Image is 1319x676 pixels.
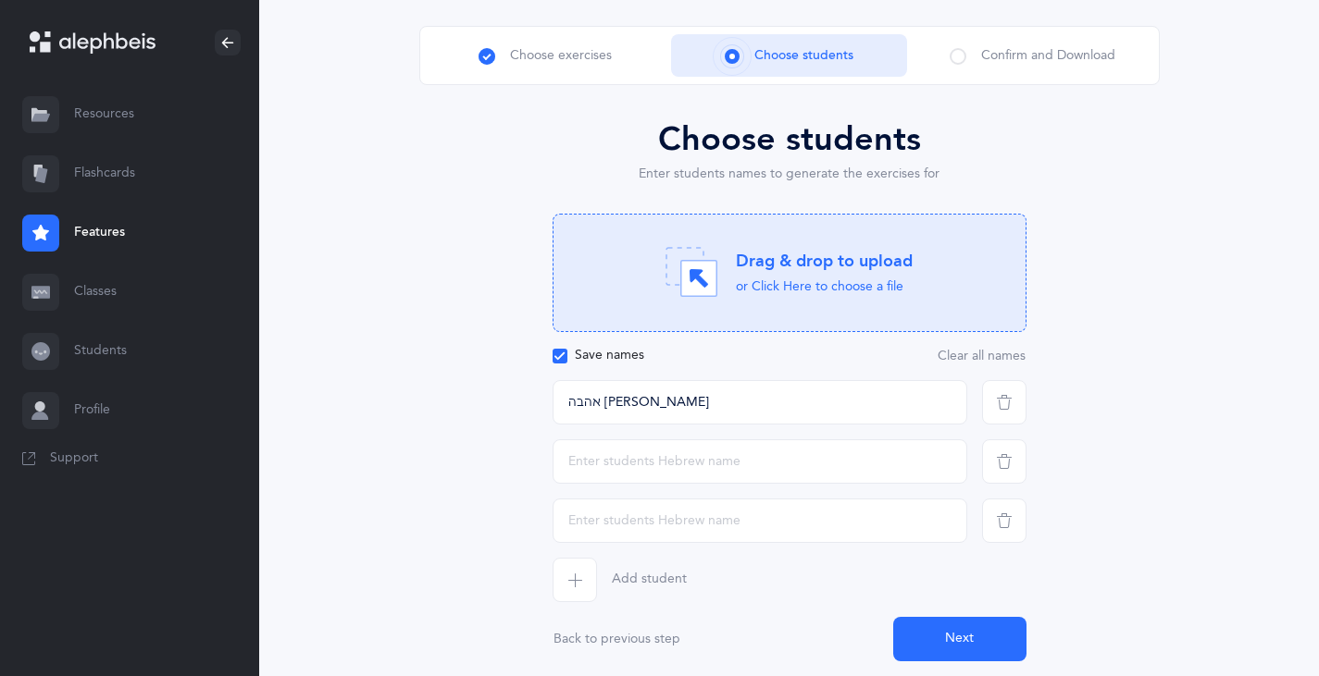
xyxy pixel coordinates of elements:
input: Enter students Hebrew name [553,439,967,484]
div: Drag & drop to upload [736,250,913,273]
input: Enter students Hebrew name [553,498,967,543]
span: Choose exercises [510,46,612,66]
div: Enter students names to generate the exercises for [553,165,1027,184]
input: Enter students Hebrew name [553,380,967,424]
button: Add student [553,558,687,602]
span: Add student [612,571,687,589]
span: Choose students [754,46,853,66]
span: Support [50,449,98,468]
div: or Click Here to choose a file [736,278,913,297]
div: Choose students [553,115,1027,165]
span: Confirm and Download [981,46,1115,66]
button: Next [893,617,1027,661]
button: Back to previous step [553,632,681,646]
div: Save names [553,347,644,365]
button: Clear all names [937,349,1027,363]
